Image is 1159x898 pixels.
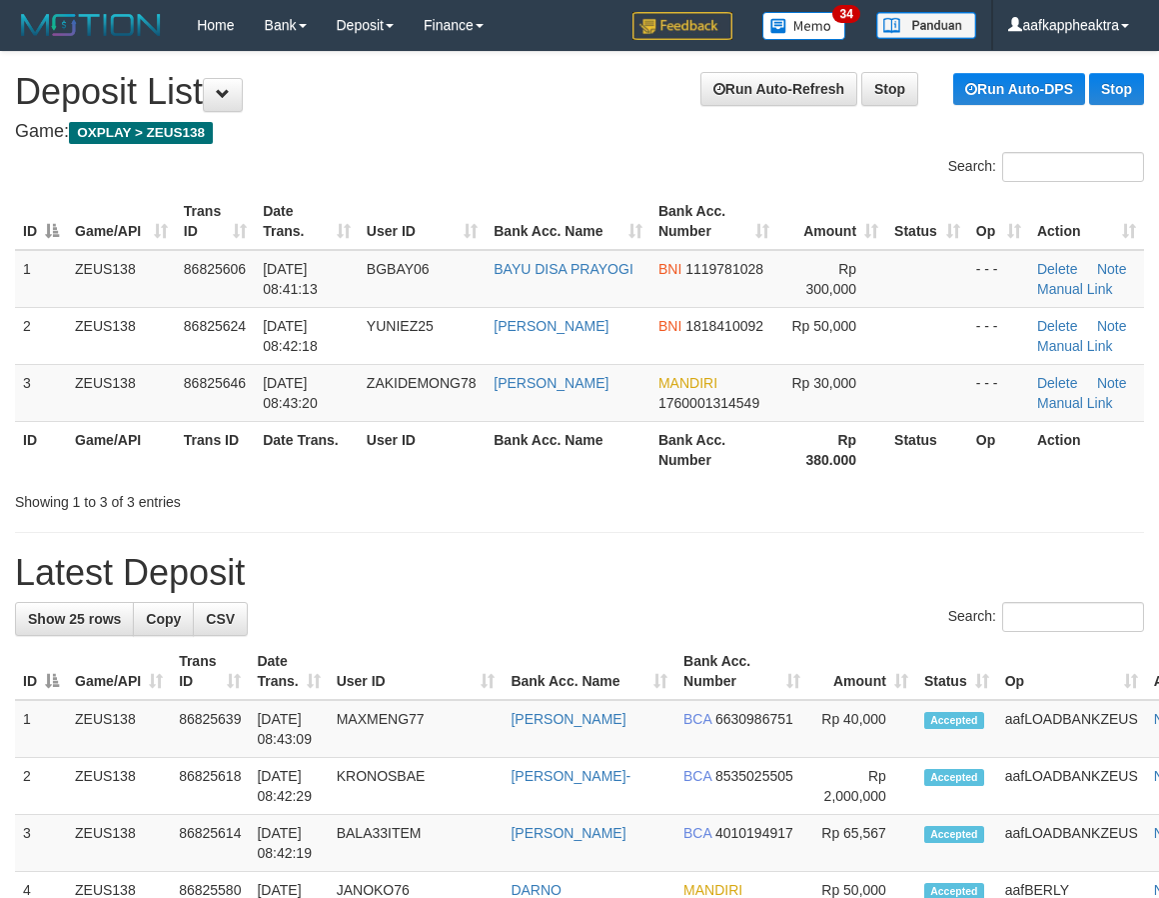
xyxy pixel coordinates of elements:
th: Status: activate to sort column ascending [916,643,997,700]
td: ZEUS138 [67,815,171,872]
th: Op [968,421,1029,478]
span: Rp 30,000 [791,375,856,391]
td: 86825639 [171,700,249,758]
td: [DATE] 08:42:29 [249,758,328,815]
th: Date Trans.: activate to sort column ascending [249,643,328,700]
a: Show 25 rows [15,602,134,636]
span: CSV [206,611,235,627]
th: Game/API: activate to sort column ascending [67,643,171,700]
a: Copy [133,602,194,636]
a: Manual Link [1037,338,1113,354]
a: Stop [1089,73,1144,105]
th: Action: activate to sort column ascending [1029,193,1144,250]
a: Note [1097,318,1127,334]
a: [PERSON_NAME] [494,318,608,334]
td: 2 [15,758,67,815]
span: BCA [683,825,711,841]
a: Manual Link [1037,281,1113,297]
td: [DATE] 08:42:19 [249,815,328,872]
td: 2 [15,307,67,364]
label: Search: [948,602,1144,632]
span: [DATE] 08:43:20 [263,375,318,411]
th: Game/API: activate to sort column ascending [67,193,176,250]
th: Game/API [67,421,176,478]
td: BALA33ITEM [329,815,504,872]
th: Action [1029,421,1144,478]
th: Amount: activate to sort column ascending [808,643,916,700]
a: Note [1097,261,1127,277]
th: Op: activate to sort column ascending [968,193,1029,250]
span: MANDIRI [658,375,717,391]
th: Status: activate to sort column ascending [886,193,968,250]
h1: Latest Deposit [15,553,1144,593]
span: [DATE] 08:42:18 [263,318,318,354]
th: ID: activate to sort column descending [15,193,67,250]
span: BGBAY06 [367,261,430,277]
input: Search: [1002,602,1144,632]
span: ZAKIDEMONG78 [367,375,477,391]
span: Show 25 rows [28,611,121,627]
td: - - - [968,307,1029,364]
th: Op: activate to sort column ascending [997,643,1146,700]
span: 86825646 [184,375,246,391]
img: Feedback.jpg [632,12,732,40]
th: Bank Acc. Name [486,421,650,478]
th: Bank Acc. Number [650,421,777,478]
th: ID [15,421,67,478]
span: Accepted [924,712,984,729]
span: Copy 1760001314549 to clipboard [658,395,759,411]
span: 34 [832,5,859,23]
th: Amount: activate to sort column ascending [777,193,887,250]
td: aafLOADBANKZEUS [997,758,1146,815]
td: KRONOSBAE [329,758,504,815]
td: 1 [15,250,67,308]
a: Run Auto-DPS [953,73,1085,105]
th: Date Trans. [255,421,359,478]
td: - - - [968,250,1029,308]
h4: Game: [15,122,1144,142]
h1: Deposit List [15,72,1144,112]
td: aafLOADBANKZEUS [997,700,1146,758]
a: Delete [1037,318,1077,334]
span: Copy [146,611,181,627]
td: Rp 40,000 [808,700,916,758]
span: 86825624 [184,318,246,334]
span: 86825606 [184,261,246,277]
span: Copy 6630986751 to clipboard [715,711,793,727]
span: Rp 300,000 [805,261,856,297]
span: OXPLAY > ZEUS138 [69,122,213,144]
td: ZEUS138 [67,700,171,758]
img: MOTION_logo.png [15,10,167,40]
span: [DATE] 08:41:13 [263,261,318,297]
a: BAYU DISA PRAYOGI [494,261,633,277]
th: User ID: activate to sort column ascending [329,643,504,700]
input: Search: [1002,152,1144,182]
span: Rp 50,000 [791,318,856,334]
td: - - - [968,364,1029,421]
th: Bank Acc. Number: activate to sort column ascending [650,193,777,250]
th: Trans ID: activate to sort column ascending [171,643,249,700]
th: Trans ID: activate to sort column ascending [176,193,255,250]
td: 1 [15,700,67,758]
th: User ID [359,421,486,478]
th: Status [886,421,968,478]
span: YUNIEZ25 [367,318,434,334]
span: Copy 4010194917 to clipboard [715,825,793,841]
th: Rp 380.000 [777,421,887,478]
span: BNI [658,261,681,277]
span: Accepted [924,826,984,843]
th: Bank Acc. Name: activate to sort column ascending [503,643,675,700]
img: panduan.png [876,12,976,39]
td: MAXMENG77 [329,700,504,758]
td: 3 [15,815,67,872]
td: ZEUS138 [67,364,176,421]
span: BCA [683,711,711,727]
span: BCA [683,768,711,784]
a: Delete [1037,261,1077,277]
th: User ID: activate to sort column ascending [359,193,486,250]
a: Run Auto-Refresh [700,72,857,106]
th: Bank Acc. Number: activate to sort column ascending [675,643,808,700]
a: DARNO [511,882,562,898]
span: Copy 1818410092 to clipboard [685,318,763,334]
a: Delete [1037,375,1077,391]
